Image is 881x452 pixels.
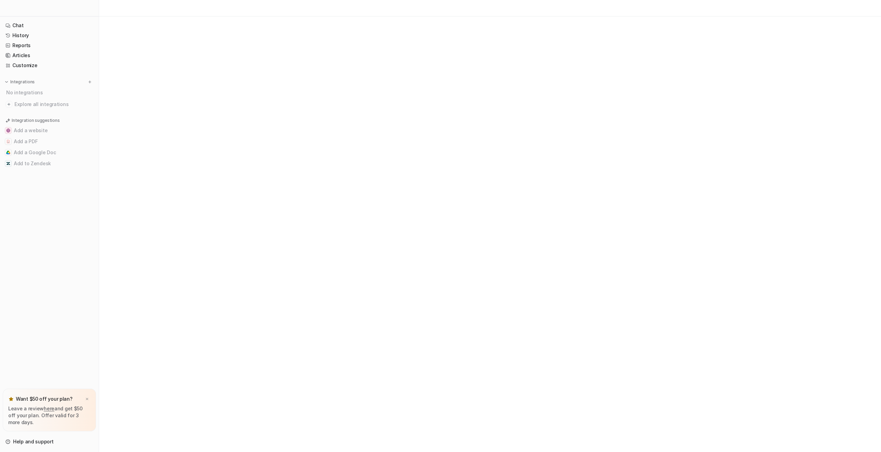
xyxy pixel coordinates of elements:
img: expand menu [4,80,9,84]
img: Add a website [6,128,10,133]
img: Add to Zendesk [6,161,10,166]
a: here [44,406,54,411]
img: Add a PDF [6,139,10,144]
a: Articles [3,51,96,60]
a: History [3,31,96,40]
p: Want $50 off your plan? [16,396,73,402]
img: Add a Google Doc [6,150,10,155]
img: x [85,397,89,401]
button: Add to ZendeskAdd to Zendesk [3,158,96,169]
a: Help and support [3,437,96,446]
a: Chat [3,21,96,30]
a: Explore all integrations [3,99,96,109]
img: explore all integrations [6,101,12,108]
img: star [8,396,14,402]
button: Integrations [3,78,37,85]
button: Add a websiteAdd a website [3,125,96,136]
div: No integrations [4,87,96,98]
p: Integration suggestions [12,117,60,124]
button: Add a Google DocAdd a Google Doc [3,147,96,158]
img: menu_add.svg [87,80,92,84]
p: Leave a review and get $50 off your plan. Offer valid for 3 more days. [8,405,91,426]
button: Add a PDFAdd a PDF [3,136,96,147]
a: Reports [3,41,96,50]
a: Customize [3,61,96,70]
p: Integrations [10,79,35,85]
span: Explore all integrations [14,99,93,110]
